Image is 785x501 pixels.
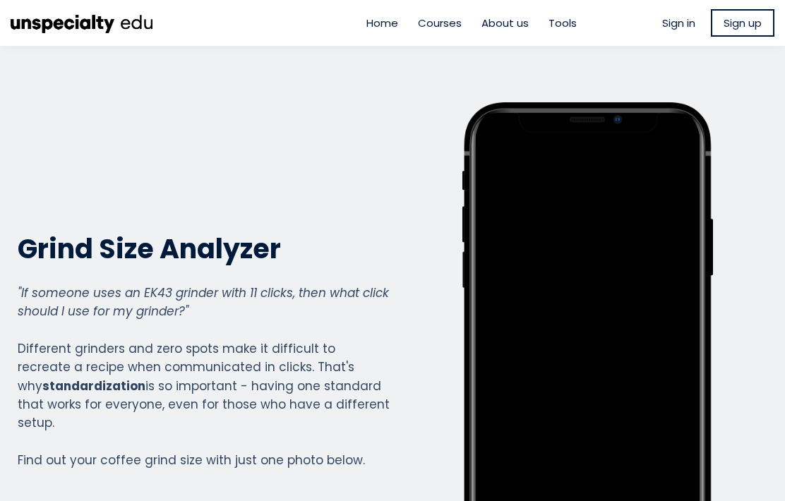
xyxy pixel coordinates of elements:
[18,231,391,266] h2: Grind Size Analyzer
[711,9,774,37] a: Sign up
[481,15,529,31] a: About us
[18,284,391,469] div: Different grinders and zero spots make it difficult to recreate a recipe when communicated in cli...
[366,15,398,31] a: Home
[418,15,462,31] a: Courses
[42,378,145,394] strong: standardization
[662,15,695,31] a: Sign in
[18,284,389,320] em: "If someone uses an EK43 grinder with 11 clicks, then what click should I use for my grinder?"
[549,15,577,31] a: Tools
[11,9,154,36] img: ec8cb47d53a36d742fcbd71bcb90b6e6.png
[724,15,762,31] span: Sign up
